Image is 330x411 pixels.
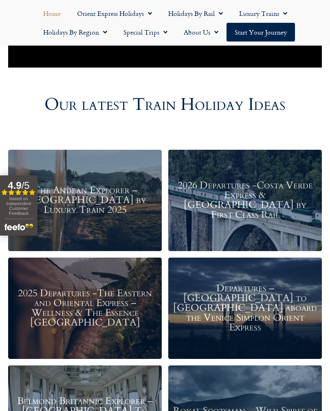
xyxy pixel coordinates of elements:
[231,4,295,23] a: Luxury Trains
[12,186,158,215] h3: The Andean Explorer – [GEOGRAPHIC_DATA] by Luxury Train 2025
[8,150,162,251] a: The Andean Explorer – [GEOGRAPHIC_DATA] by Luxury Train 2025
[8,258,162,359] a: 2025 Departures -The Eastern and Oriental Express – Wellness & The Essence [GEOGRAPHIC_DATA]
[12,289,158,328] h3: 2025 Departures -The Eastern and Oriental Express – Wellness & The Essence [GEOGRAPHIC_DATA]
[227,23,295,42] a: Start your Journey
[160,4,231,23] a: Holidays by Rail
[172,181,318,220] h3: 2026 Departures -Costa Verde Express & [GEOGRAPHIC_DATA] by First Class Rail
[168,150,322,251] a: 2026 Departures -Costa Verde Express & [GEOGRAPHIC_DATA] by First Class Rail
[35,23,115,42] a: Holidays by Region
[12,96,318,113] h2: Our latest Train Holiday Ideas
[172,284,318,332] h3: Departures – [GEOGRAPHIC_DATA] to [GEOGRAPHIC_DATA] aboard the Venice Simplon Orient Express
[168,258,322,359] a: Departures – [GEOGRAPHIC_DATA] to [GEOGRAPHIC_DATA] aboard the Venice Simplon Orient Express
[176,23,227,42] a: About Us
[69,4,160,23] a: Orient Express Holidays
[35,4,69,23] a: Home
[115,23,176,42] a: Special Trips
[4,4,326,42] nav: Menu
